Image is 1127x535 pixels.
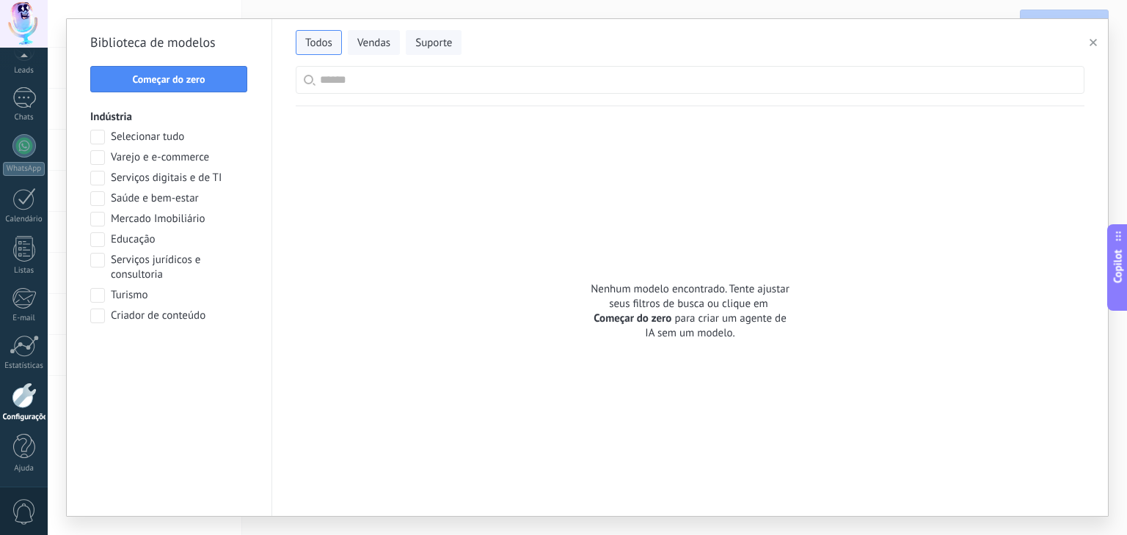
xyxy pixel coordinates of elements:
span: Começar do zero [132,74,205,84]
h3: Indústria [90,110,248,124]
div: Listas [3,266,45,276]
div: WhatsApp [3,162,45,176]
h2: Biblioteca de modelos [90,31,248,54]
div: Configurações [3,413,45,422]
div: Chats [3,113,45,122]
span: Mercado Imobiliário [111,212,205,226]
span: Copilot [1111,250,1126,284]
button: Suporte [406,30,462,55]
div: Estatísticas [3,361,45,371]
span: Selecionar tudo [111,130,184,144]
span: Criador de conteúdo [111,309,205,323]
span: Saúde e bem-estar [111,191,199,206]
span: Todos [305,36,332,51]
span: Vendas [357,36,390,51]
span: Educação [111,232,156,247]
button: Todos [296,30,342,55]
button: Começar do zero [90,66,247,92]
span: Suporte [415,36,452,51]
span: Serviços digitais e de TI [111,171,222,185]
span: Turismo [111,288,148,303]
button: Vendas [348,30,400,55]
span: Começar do zero [594,311,671,326]
span: Serviços jurídicos e consultoria [111,253,248,282]
div: Calendário [3,215,45,224]
span: Nenhum modelo encontrado. Tente ajustar seus filtros de busca ou clique em para criar um agente d... [591,282,790,341]
div: Ajuda [3,464,45,473]
div: Leads [3,66,45,75]
div: E-mail [3,314,45,323]
span: Varejo e e-commerce [111,150,209,165]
